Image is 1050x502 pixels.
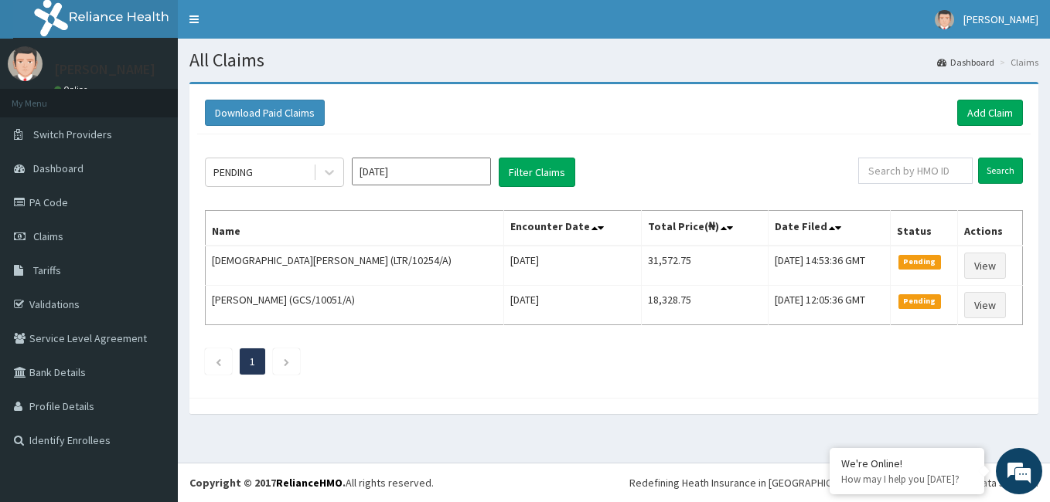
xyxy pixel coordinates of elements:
a: Next page [283,354,290,368]
td: 18,328.75 [641,286,768,325]
input: Search [978,158,1023,184]
th: Encounter Date [504,211,641,246]
td: [DATE] 12:05:36 GMT [768,286,890,325]
td: [DATE] 14:53:36 GMT [768,246,890,286]
strong: Copyright © 2017 . [189,476,346,490]
a: Add Claim [957,100,1023,126]
span: Pending [898,294,941,308]
span: Tariffs [33,263,61,277]
h1: All Claims [189,50,1038,70]
div: PENDING [213,165,253,180]
img: User Image [8,46,43,81]
td: [DATE] [504,246,641,286]
a: Page 1 is your current page [250,354,255,368]
td: [DEMOGRAPHIC_DATA][PERSON_NAME] (LTR/10254/A) [206,246,504,286]
div: Redefining Heath Insurance in [GEOGRAPHIC_DATA] using Telemedicine and Data Science! [629,475,1038,490]
a: Previous page [215,354,222,368]
img: User Image [935,10,954,29]
span: Claims [33,229,63,243]
th: Status [891,211,958,246]
th: Actions [958,211,1023,246]
th: Total Price(₦) [641,211,768,246]
td: [PERSON_NAME] (GCS/10051/A) [206,286,504,325]
th: Name [206,211,504,246]
th: Date Filed [768,211,890,246]
span: Switch Providers [33,127,112,141]
span: Dashboard [33,161,84,175]
a: View [964,253,1006,279]
input: Select Month and Year [352,158,491,185]
li: Claims [996,56,1038,69]
p: [PERSON_NAME] [54,63,155,76]
p: How may I help you today? [841,473,973,486]
span: [PERSON_NAME] [963,12,1038,26]
a: RelianceHMO [276,476,343,490]
a: Dashboard [937,56,994,69]
td: [DATE] [504,286,641,325]
input: Search by HMO ID [858,158,973,184]
a: View [964,292,1006,318]
a: Online [54,84,91,95]
button: Download Paid Claims [205,100,325,126]
button: Filter Claims [499,158,575,187]
footer: All rights reserved. [178,463,1050,502]
span: Pending [898,255,941,269]
td: 31,572.75 [641,246,768,286]
div: We're Online! [841,456,973,470]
